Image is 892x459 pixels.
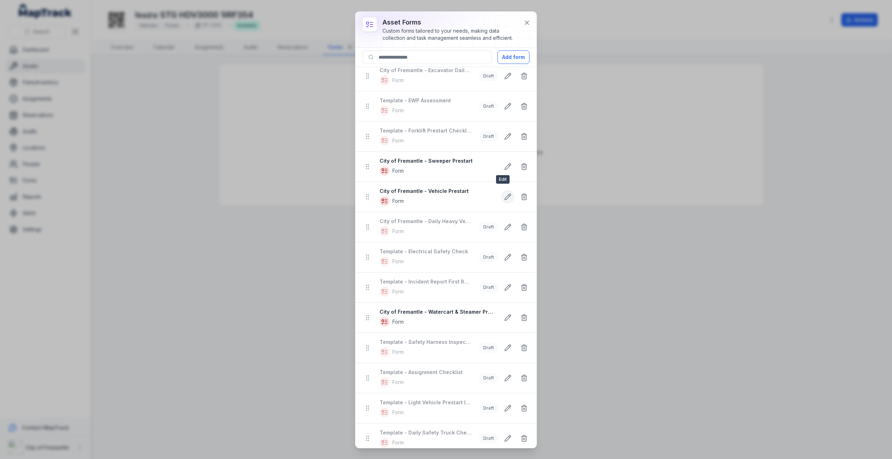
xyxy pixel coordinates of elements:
[479,373,498,383] div: Draft
[380,127,472,134] strong: Template - Forklift Prestart Checklist
[392,349,404,356] span: Form
[479,433,498,443] div: Draft
[392,167,404,174] span: Form
[479,403,498,413] div: Draft
[380,67,472,74] strong: City of Fremantle - Excavator Daily Pre-start Checklist
[380,157,494,164] strong: City of Fremantle - Sweeper Prestart
[380,429,472,436] strong: Template - Daily Safety Truck Check
[496,175,510,184] span: Edit
[380,278,472,285] strong: Template - Incident Report First Response
[380,218,472,225] strong: City of Fremantle - Daily Heavy Vehicle Prestart
[392,288,404,295] span: Form
[380,188,494,195] strong: City of Fremantle - Vehicle Prestart
[380,308,494,315] strong: City of Fremantle - Watercart & Steamer Prestart
[479,282,498,292] div: Draft
[382,17,518,27] h3: asset forms
[382,27,518,42] div: Custom forms tailored to your needs, making data collection and task management seamless and effi...
[380,97,472,104] strong: Template - EWP Assessment
[380,339,472,346] strong: Template - Safety Harness Inspection
[392,228,404,235] span: Form
[479,71,498,81] div: Draft
[392,409,404,416] span: Form
[392,439,404,446] span: Form
[497,50,529,64] button: Add form
[479,343,498,353] div: Draft
[479,252,498,262] div: Draft
[380,369,472,376] strong: Template - Assignment Checklist
[392,258,404,265] span: Form
[479,131,498,141] div: Draft
[380,399,472,406] strong: Template - Light Vehicle Prestart Inspection
[479,222,498,232] div: Draft
[479,101,498,111] div: Draft
[392,137,404,144] span: Form
[392,318,404,325] span: Form
[392,77,404,84] span: Form
[380,248,472,255] strong: Template - Electrical Safety Check
[392,379,404,386] span: Form
[392,107,404,114] span: Form
[392,198,404,205] span: Form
